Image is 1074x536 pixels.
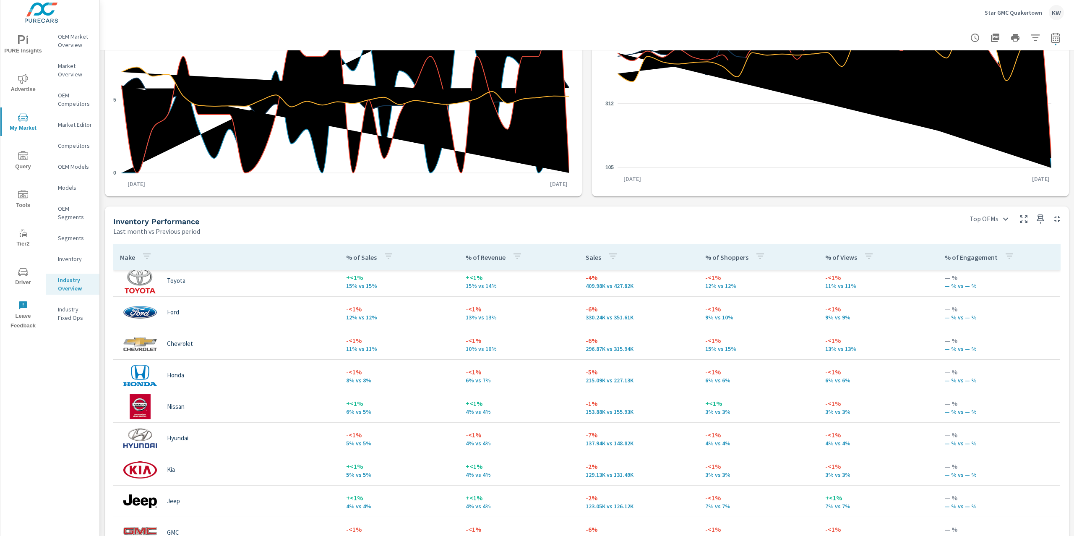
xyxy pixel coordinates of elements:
p: — % vs — % [945,440,1053,447]
p: 3% vs 3% [705,408,811,415]
p: -2% [586,461,692,471]
p: Market Editor [58,120,93,129]
p: 137,938 vs 148,815 [586,440,692,447]
p: +<1% [466,272,572,282]
p: % of Sales [346,253,377,261]
span: Tier2 [3,228,43,249]
button: "Export Report to PDF" [987,29,1004,46]
p: 13% vs 13% [466,314,572,321]
span: My Market [3,112,43,133]
p: Ford [167,309,179,316]
p: Segments [58,234,93,242]
p: -<1% [346,304,452,314]
p: — % [945,272,1053,282]
p: -<1% [825,335,931,345]
div: OEM Segments [46,202,99,223]
img: logo-150.png [123,300,157,325]
p: -<1% [825,430,931,440]
div: Market Overview [46,60,99,81]
p: -5% [586,367,692,377]
p: — % [945,461,1053,471]
img: logo-150.png [123,394,157,419]
p: +<1% [466,461,572,471]
p: — % vs — % [945,471,1053,478]
p: +<1% [346,272,452,282]
p: -<1% [705,461,811,471]
p: — % vs — % [945,282,1053,289]
p: -<1% [825,524,931,534]
p: Industry Overview [58,276,93,293]
p: 4% vs 4% [466,408,572,415]
p: -<1% [346,430,452,440]
p: 3% vs 3% [825,408,931,415]
p: — % [945,335,1053,345]
p: Last month vs Previous period [113,226,200,236]
div: Models [46,181,99,194]
button: Apply Filters [1027,29,1044,46]
p: +<1% [346,398,452,408]
p: Models [58,183,93,192]
p: -<1% [825,272,931,282]
p: 4% vs 4% [346,503,452,510]
p: 5% vs 5% [346,440,452,447]
text: 0 [113,170,116,176]
p: 12% vs 12% [346,314,452,321]
div: Industry Fixed Ops [46,303,99,324]
p: 129,126 vs 131,490 [586,471,692,478]
p: 4% vs 4% [705,440,811,447]
p: 15% vs 15% [346,282,452,289]
button: Select Date Range [1047,29,1064,46]
p: OEM Competitors [58,91,93,108]
p: OEM Segments [58,204,93,221]
p: -<1% [825,398,931,408]
p: Honda [167,371,184,379]
p: -<1% [825,461,931,471]
div: Inventory [46,253,99,265]
p: -<1% [466,335,572,345]
div: Industry Overview [46,274,99,295]
p: -6% [586,335,692,345]
p: OEM Models [58,162,93,171]
p: 6% vs 5% [346,408,452,415]
div: Competitors [46,139,99,152]
button: Minimize Widget [1051,212,1064,226]
p: [DATE] [122,180,151,188]
button: Make Fullscreen [1017,212,1030,226]
p: % of Revenue [466,253,506,261]
p: Chevrolet [167,340,193,348]
p: 7% vs 7% [705,503,811,510]
p: -<1% [705,304,811,314]
div: KW [1049,5,1064,20]
p: Star GMC Quakertown [985,9,1042,16]
p: -<1% [346,367,452,377]
p: Sales [586,253,601,261]
p: — % [945,304,1053,314]
div: OEM Competitors [46,89,99,110]
p: 330,242 vs 351,609 [586,314,692,321]
p: -7% [586,430,692,440]
p: Market Overview [58,62,93,78]
span: Advertise [3,74,43,94]
div: Segments [46,232,99,244]
p: 123,047 vs 126,118 [586,503,692,510]
p: -<1% [705,367,811,377]
p: Hyundai [167,434,188,442]
p: 11% vs 11% [346,345,452,352]
p: 15% vs 14% [466,282,572,289]
div: OEM Models [46,160,99,173]
p: -4% [586,272,692,282]
p: -<1% [466,430,572,440]
p: 4% vs 4% [825,440,931,447]
div: OEM Market Overview [46,30,99,51]
p: 4% vs 4% [466,471,572,478]
p: -<1% [705,335,811,345]
text: 105 [605,165,614,170]
p: 153,880 vs 155,928 [586,408,692,415]
span: PURE Insights [3,35,43,56]
p: -2% [586,493,692,503]
img: logo-150.png [123,268,157,293]
p: 215,087 vs 227,127 [586,377,692,384]
p: 4% vs 4% [466,503,572,510]
img: logo-150.png [123,489,157,514]
p: [DATE] [544,180,573,188]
